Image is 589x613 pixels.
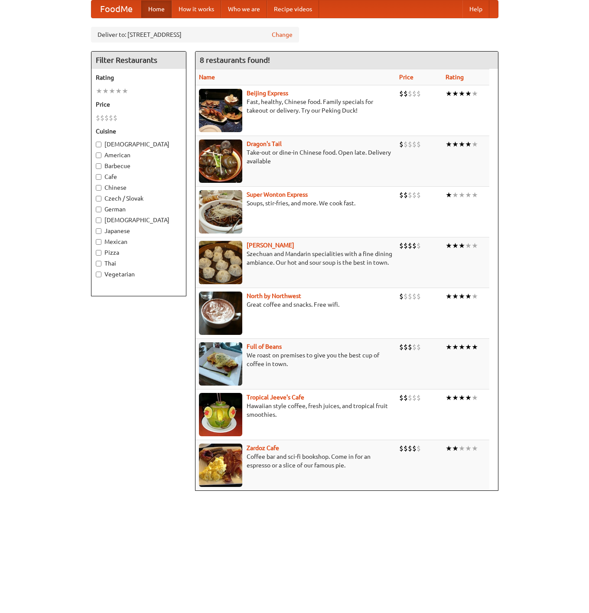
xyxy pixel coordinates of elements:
[399,342,404,352] li: $
[96,227,182,235] label: Japanese
[109,113,113,123] li: $
[96,250,101,256] input: Pizza
[247,242,294,249] a: [PERSON_NAME]
[459,393,465,402] li: ★
[417,292,421,301] li: $
[199,190,242,234] img: superwonton.jpg
[96,73,182,82] h5: Rating
[459,139,465,149] li: ★
[267,0,319,18] a: Recipe videos
[459,241,465,250] li: ★
[199,139,242,183] img: dragon.jpg
[452,139,459,149] li: ★
[96,185,101,191] input: Chinese
[172,0,221,18] a: How it works
[417,342,421,352] li: $
[465,444,472,453] li: ★
[465,393,472,402] li: ★
[465,241,472,250] li: ★
[199,241,242,284] img: shandong.jpg
[399,444,404,453] li: $
[417,190,421,200] li: $
[412,89,417,98] li: $
[412,241,417,250] li: $
[452,393,459,402] li: ★
[247,394,304,401] a: Tropical Jeeve's Cafe
[408,292,412,301] li: $
[199,97,393,115] p: Fast, healthy, Chinese food. Family specials for takeout or delivery. Try our Peking Duck!
[412,139,417,149] li: $
[465,89,472,98] li: ★
[96,172,182,181] label: Cafe
[465,342,472,352] li: ★
[452,292,459,301] li: ★
[446,342,452,352] li: ★
[465,190,472,200] li: ★
[446,292,452,301] li: ★
[100,113,104,123] li: $
[408,342,412,352] li: $
[247,343,282,350] a: Full of Beans
[113,113,117,123] li: $
[247,140,282,147] a: Dragon's Tail
[96,142,101,147] input: [DEMOGRAPHIC_DATA]
[199,452,393,470] p: Coffee bar and sci-fi bookshop. Come in for an espresso or a slice of our famous pie.
[446,393,452,402] li: ★
[96,162,182,170] label: Barbecue
[462,0,489,18] a: Help
[199,342,242,386] img: beans.jpg
[459,190,465,200] li: ★
[221,0,267,18] a: Who we are
[199,402,393,419] p: Hawaiian style coffee, fresh juices, and tropical fruit smoothies.
[417,444,421,453] li: $
[446,139,452,149] li: ★
[96,259,182,268] label: Thai
[96,86,102,96] li: ★
[412,342,417,352] li: $
[408,444,412,453] li: $
[102,86,109,96] li: ★
[399,74,413,81] a: Price
[96,196,101,201] input: Czech / Slovak
[399,393,404,402] li: $
[399,241,404,250] li: $
[472,190,478,200] li: ★
[96,248,182,257] label: Pizza
[472,393,478,402] li: ★
[199,292,242,335] img: north.jpg
[96,270,182,279] label: Vegetarian
[404,89,408,98] li: $
[96,127,182,136] h5: Cuisine
[472,89,478,98] li: ★
[96,151,182,159] label: American
[446,74,464,81] a: Rating
[452,190,459,200] li: ★
[96,163,101,169] input: Barbecue
[465,292,472,301] li: ★
[272,30,293,39] a: Change
[247,90,288,97] a: Beijing Express
[247,191,308,198] b: Super Wonton Express
[115,86,122,96] li: ★
[247,444,279,451] b: Zardoz Cafe
[408,139,412,149] li: $
[399,89,404,98] li: $
[96,237,182,246] label: Mexican
[199,74,215,81] a: Name
[417,241,421,250] li: $
[199,89,242,132] img: beijing.jpg
[408,393,412,402] li: $
[472,342,478,352] li: ★
[91,0,141,18] a: FoodMe
[96,239,101,245] input: Mexican
[452,241,459,250] li: ★
[109,86,115,96] li: ★
[408,89,412,98] li: $
[472,444,478,453] li: ★
[412,444,417,453] li: $
[446,241,452,250] li: ★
